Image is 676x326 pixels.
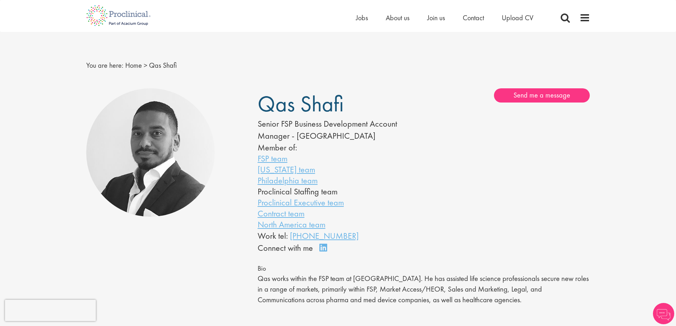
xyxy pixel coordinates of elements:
span: Qas Shafi [149,61,177,70]
a: [PHONE_NUMBER] [290,230,359,241]
a: Proclinical Executive team [258,197,344,208]
span: Qas Shafi [258,90,344,118]
label: Member of: [258,142,297,153]
a: Join us [427,13,445,22]
iframe: reCAPTCHA [5,300,96,321]
a: North America team [258,219,325,230]
div: Senior FSP Business Development Account Manager - [GEOGRAPHIC_DATA] [258,118,402,142]
a: Send me a message [494,88,590,103]
a: FSP team [258,153,287,164]
a: breadcrumb link [125,61,142,70]
span: Bio [258,264,266,273]
span: You are here: [86,61,123,70]
a: Contract team [258,208,304,219]
a: Philadelphia team [258,175,318,186]
a: About us [386,13,410,22]
a: [US_STATE] team [258,164,315,175]
img: Chatbot [653,303,674,324]
li: Proclinical Staffing team [258,186,402,197]
p: Qas works within the FSP team at [GEOGRAPHIC_DATA]. He has assisted life science professionals se... [258,273,590,305]
img: Qas Shafi [86,88,215,217]
span: > [144,61,147,70]
span: Work tel: [258,230,288,241]
a: Jobs [356,13,368,22]
a: Contact [463,13,484,22]
a: Upload CV [502,13,533,22]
